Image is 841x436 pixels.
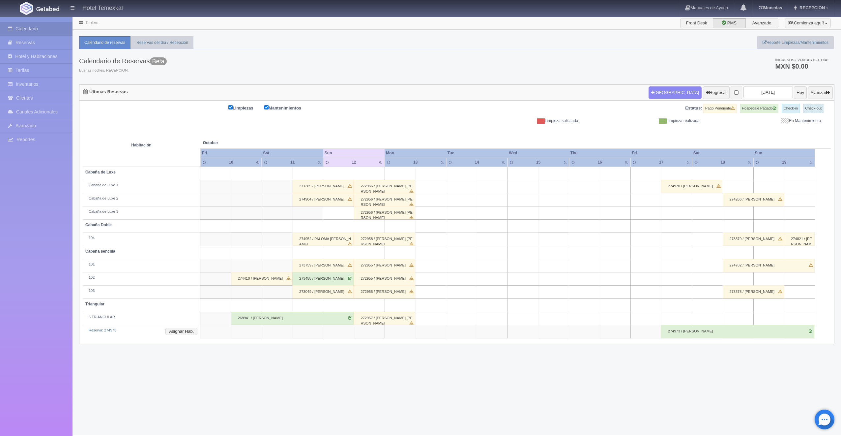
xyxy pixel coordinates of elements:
th: Fri [200,149,262,158]
div: 273049 / [PERSON_NAME] [292,285,354,298]
button: [GEOGRAPHIC_DATA] [649,86,702,99]
div: 10 [221,160,241,165]
div: 274973 / [PERSON_NAME] [661,325,814,338]
b: Cabaña Doble [85,223,112,227]
th: Tue [446,149,508,158]
label: Front Desk [680,18,713,28]
th: Sun [323,149,385,158]
h4: Hotel Temexkal [82,3,123,12]
div: 272955 / [PERSON_NAME] [354,285,415,298]
img: Getabed [20,2,33,15]
th: Sat [262,149,323,158]
div: 274821 / [PERSON_NAME] [784,233,815,246]
div: 271389 / [PERSON_NAME] [292,180,354,193]
a: Reporte Limpiezas/Mantenimientos [757,36,834,49]
input: Mantenimientos [264,105,269,109]
th: Fri [630,149,692,158]
div: 17 [652,160,671,165]
div: Cabaña de Luxe 1 [85,183,197,188]
strong: Habitación [131,143,151,147]
b: Cabaña de Luxe [85,170,116,174]
div: 272956 / [PERSON_NAME] [PERSON_NAME] [354,193,415,206]
th: Thu [569,149,631,158]
div: 273379 / [PERSON_NAME] [723,233,784,246]
th: Sun [753,149,815,158]
label: Check-out [803,104,824,113]
span: October [203,140,321,146]
div: Limpieza realizada [583,118,704,124]
label: PMS [713,18,746,28]
span: RECEPCION [798,5,825,10]
div: 273759 / [PERSON_NAME] [292,259,354,272]
img: Getabed [36,6,59,11]
span: Buenas noches, RECEPCION. [79,68,167,73]
a: Reserva: 274973 [89,328,116,332]
div: 274970 / [PERSON_NAME] [661,180,722,193]
b: Monedas [759,5,782,10]
button: Asignar Hab. [165,328,197,335]
b: Triangular [85,302,104,306]
div: Cabaña de Luxe 3 [85,209,197,214]
div: 274266 / [PERSON_NAME] [723,193,784,206]
span: Beta [150,57,167,65]
label: Avanzado [745,18,778,28]
div: 272956 / [PERSON_NAME] [PERSON_NAME] [354,206,415,219]
div: 272956 / [PERSON_NAME] [PERSON_NAME] [354,180,415,193]
div: 12 [344,160,364,165]
div: 272955 / [PERSON_NAME] [354,272,415,285]
label: Estatus: [685,105,702,111]
input: Limpiezas [228,105,233,109]
h3: Calendario de Reservas [79,57,167,65]
div: 273458 / [PERSON_NAME] [292,272,354,285]
label: Pago Pendiente [703,104,737,113]
div: 11 [283,160,302,165]
th: Mon [385,149,446,158]
div: 13 [406,160,425,165]
div: 14 [467,160,487,165]
label: Limpiezas [228,104,263,111]
span: Ingresos / Ventas del día [775,58,828,62]
a: Tablero [85,20,98,25]
button: Hoy [794,86,807,99]
div: 272957 / [PERSON_NAME] [PERSON_NAME] [354,312,415,325]
div: 104 [85,235,197,241]
div: 274782 / [PERSON_NAME] [723,259,815,272]
div: 101 [85,262,197,267]
label: Hospedaje Pagado [740,104,778,113]
label: Check-in [782,104,800,113]
h3: MXN $0.00 [775,63,828,70]
div: Cabaña de Luxe 2 [85,196,197,201]
div: 273378 / [PERSON_NAME] [723,285,784,298]
div: 274904 / [PERSON_NAME] [292,193,354,206]
div: 274952 / PALOMA [PERSON_NAME] [292,233,354,246]
div: 15 [529,160,548,165]
div: 102 [85,275,197,280]
div: 18 [713,160,733,165]
div: Limpieza solicitada [462,118,583,124]
button: Regresar [703,86,730,99]
div: En Mantenimiento [705,118,826,124]
div: 5 TRIANGULAR [85,315,197,320]
th: Sat [692,149,754,158]
a: Reservas del día / Recepción [131,36,193,49]
th: Wed [507,149,569,158]
div: 272958 / [PERSON_NAME] [PERSON_NAME] [354,233,415,246]
label: Mantenimientos [264,104,311,111]
button: ¡Comienza aquí! [785,18,831,28]
div: 274410 / [PERSON_NAME] [231,272,292,285]
div: 16 [590,160,610,165]
div: 19 [774,160,794,165]
div: 268941 / [PERSON_NAME] [231,312,354,325]
div: 103 [85,288,197,294]
h4: Últimas Reservas [83,89,128,94]
b: Cabaña sencilla [85,249,115,254]
div: 272955 / [PERSON_NAME] [354,259,415,272]
a: Calendario de reservas [79,36,130,49]
button: Avanzar [808,86,833,99]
